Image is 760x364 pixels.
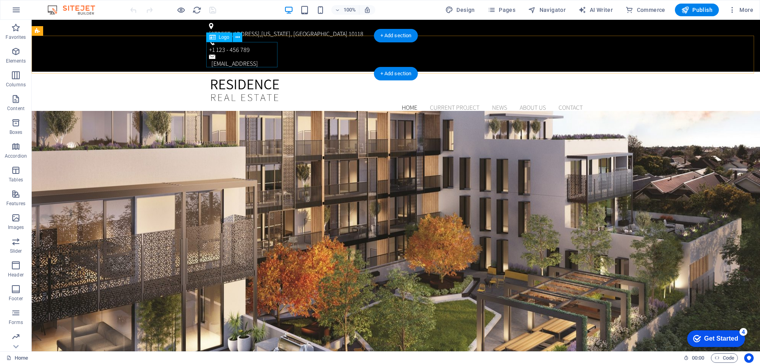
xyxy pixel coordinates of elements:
[6,200,25,207] p: Features
[6,58,26,64] p: Elements
[6,353,28,363] a: Click to cancel selection. Double-click to open Pages
[59,2,66,10] div: 4
[176,5,186,15] button: Click here to leave preview mode and continue editing
[692,353,704,363] span: 00 00
[10,248,22,254] p: Slider
[9,319,23,326] p: Forms
[528,6,566,14] span: Navigator
[744,353,754,363] button: Usercentrics
[6,34,26,40] p: Favorites
[9,177,23,183] p: Tables
[9,129,23,135] p: Boxes
[575,4,616,16] button: AI Writer
[374,67,418,80] div: + Add section
[675,4,719,16] button: Publish
[625,6,665,14] span: Commerce
[6,4,64,21] div: Get Started 4 items remaining, 20% complete
[725,4,756,16] button: More
[622,4,669,16] button: Commerce
[5,153,27,159] p: Accordion
[728,6,753,14] span: More
[6,82,26,88] p: Columns
[697,355,699,361] span: :
[7,105,25,112] p: Content
[219,35,230,40] span: Logo
[192,6,201,15] i: Reload page
[23,9,57,16] div: Get Started
[684,353,705,363] h6: Session time
[8,272,24,278] p: Header
[442,4,478,16] div: Design (Ctrl+Alt+Y)
[711,353,738,363] button: Code
[488,6,515,14] span: Pages
[364,6,371,13] i: On resize automatically adjust zoom level to fit chosen device.
[46,5,105,15] img: Editor Logo
[484,4,519,16] button: Pages
[192,5,201,15] button: reload
[525,4,569,16] button: Navigator
[9,295,23,302] p: Footer
[445,6,475,14] span: Design
[374,29,418,42] div: + Add section
[681,6,712,14] span: Publish
[578,6,613,14] span: AI Writer
[442,4,478,16] button: Design
[331,5,359,15] button: 100%
[343,5,356,15] h6: 100%
[8,224,24,231] p: Images
[714,353,734,363] span: Code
